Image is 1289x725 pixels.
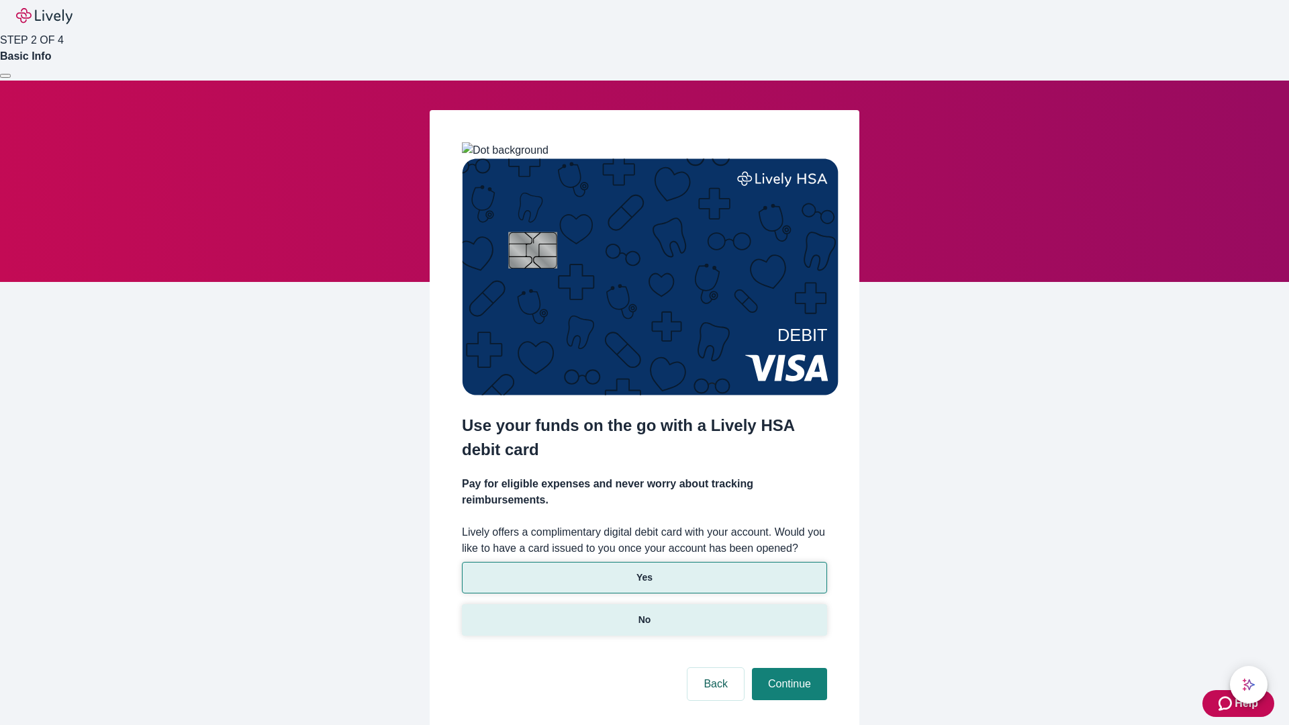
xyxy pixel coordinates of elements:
[462,524,827,557] label: Lively offers a complimentary digital debit card with your account. Would you like to have a card...
[636,571,653,585] p: Yes
[1230,666,1268,704] button: chat
[462,158,839,395] img: Debit card
[462,142,548,158] img: Dot background
[462,414,827,462] h2: Use your funds on the go with a Lively HSA debit card
[752,668,827,700] button: Continue
[687,668,744,700] button: Back
[462,476,827,508] h4: Pay for eligible expenses and never worry about tracking reimbursements.
[638,613,651,627] p: No
[16,8,73,24] img: Lively
[462,604,827,636] button: No
[1242,678,1255,691] svg: Lively AI Assistant
[462,562,827,593] button: Yes
[1219,695,1235,712] svg: Zendesk support icon
[1235,695,1258,712] span: Help
[1202,690,1274,717] button: Zendesk support iconHelp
